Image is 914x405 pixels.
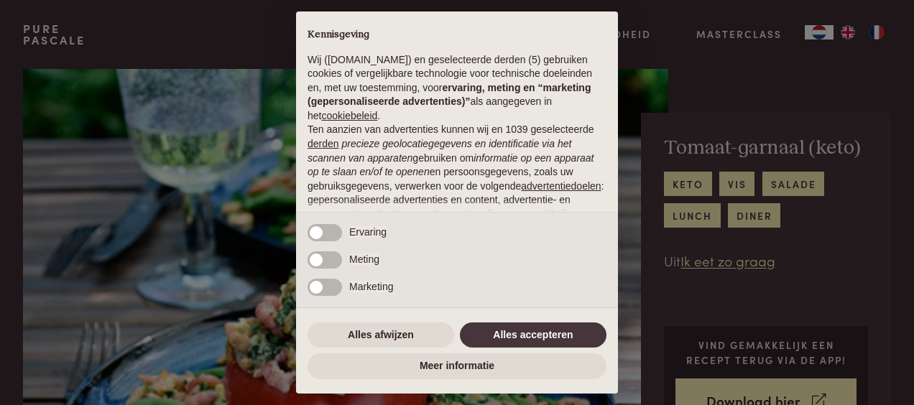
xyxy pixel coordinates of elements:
[349,281,393,292] span: Marketing
[349,253,379,265] span: Meting
[308,53,606,124] p: Wij ([DOMAIN_NAME]) en geselecteerde derden (5) gebruiken cookies of vergelijkbare technologie vo...
[308,353,606,379] button: Meer informatie
[349,226,387,238] span: Ervaring
[308,152,594,178] em: informatie op een apparaat op te slaan en/of te openen
[308,29,606,42] h2: Kennisgeving
[308,137,339,152] button: derden
[321,110,377,121] a: cookiebeleid
[308,123,606,221] p: Ten aanzien van advertenties kunnen wij en 1039 geselecteerde gebruiken om en persoonsgegevens, z...
[308,82,591,108] strong: ervaring, meting en “marketing (gepersonaliseerde advertenties)”
[308,138,571,164] em: precieze geolocatiegegevens en identificatie via het scannen van apparaten
[460,322,606,348] button: Alles accepteren
[521,180,601,194] button: advertentiedoelen
[308,322,454,348] button: Alles afwijzen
